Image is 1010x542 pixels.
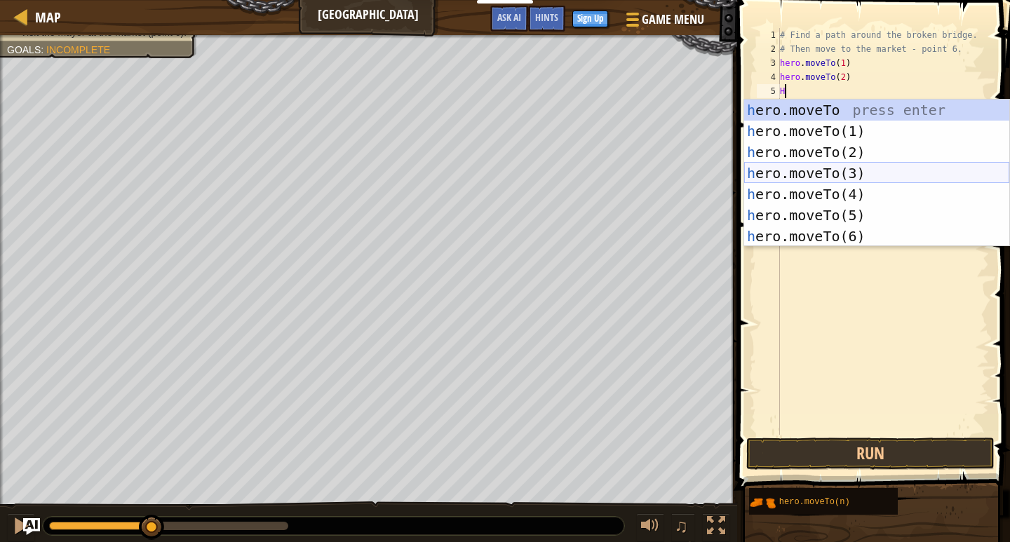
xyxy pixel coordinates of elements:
img: portrait.png [749,489,776,516]
span: : [41,44,46,55]
a: Map [28,8,61,27]
span: Hints [535,11,558,24]
div: 2 [757,42,780,56]
div: 5 [757,84,780,98]
span: hero.moveTo(n) [779,497,850,507]
span: Incomplete [46,44,110,55]
span: Game Menu [642,11,704,29]
button: Toggle fullscreen [702,513,730,542]
span: ♫ [674,515,688,536]
button: Adjust volume [636,513,664,542]
button: Ask AI [490,6,528,32]
button: Ask AI [23,518,40,535]
span: Ask AI [497,11,521,24]
button: Sign Up [572,11,608,27]
button: Game Menu [615,6,713,39]
span: Map [35,8,61,27]
div: 3 [757,56,780,70]
button: ♫ [671,513,695,542]
span: Goals [7,44,41,55]
div: 6 [757,98,780,112]
div: 1 [757,28,780,42]
button: Ctrl + P: Pause [7,513,35,542]
div: 4 [757,70,780,84]
button: Run [746,438,995,470]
